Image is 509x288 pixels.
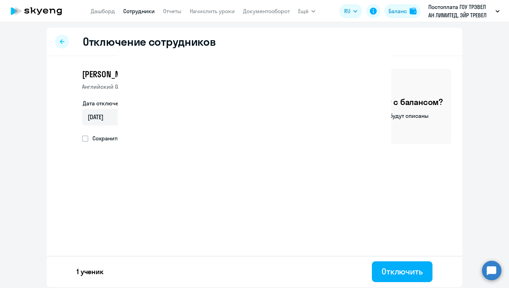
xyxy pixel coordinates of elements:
[344,7,350,15] span: RU
[298,7,309,15] span: Ещё
[82,69,137,80] span: [PERSON_NAME]
[91,8,115,15] a: Дашборд
[82,109,181,125] input: дд.мм.гггг
[410,8,417,15] img: balance
[82,82,285,91] p: Английский General с русскоговорящим преподавателем • Баланс 10 уроков
[190,8,235,15] a: Начислить уроки
[88,134,184,142] span: Сохранить корпоративную скидку
[163,8,181,15] a: Отчеты
[83,99,131,107] label: Дата отключения*
[77,267,104,277] p: 1 ученик
[83,35,216,49] h2: Отключение сотрудников
[428,3,493,19] p: Постоплата ГОУ ТРЭВЕЛ АН ЛИМИТЕД, ЭЙР ТРЕВЕЛ ТЕХНОЛОДЖИС, ООО
[123,8,155,15] a: Сотрудники
[389,7,407,15] div: Баланс
[382,266,423,277] div: Отключить
[243,8,290,15] a: Документооборот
